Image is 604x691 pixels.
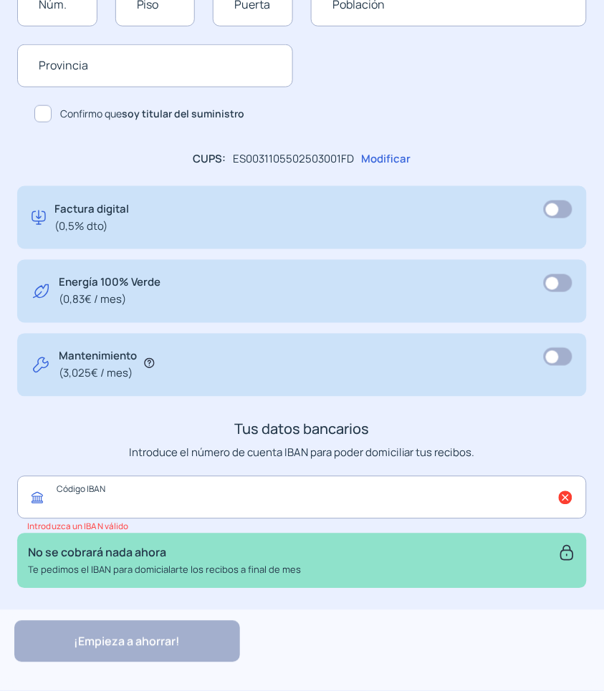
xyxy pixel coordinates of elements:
[234,150,355,168] p: ES0031105502503001FD
[558,544,576,562] img: secure.svg
[32,200,46,235] img: digital-invoice.svg
[59,348,137,382] p: Mantenimiento
[28,544,301,563] p: No se cobrará nada ahora
[17,418,587,441] h3: Tus datos bancarios
[59,274,160,309] p: Energía 100% Verde
[17,445,587,462] p: Introduce el número de cuenta IBAN para poder domiciliar tus recibos.
[59,291,160,309] span: (0,83€ / mes)
[32,348,50,382] img: tool.svg
[27,521,129,532] small: Introduzca un IBAN válido
[28,563,301,578] p: Te pedimos el IBAN para domicialarte los recibos a final de mes
[59,365,137,382] span: (3,025€ / mes)
[54,200,129,235] p: Factura digital
[362,150,411,168] p: Modificar
[54,218,129,235] span: (0,5% dto)
[122,107,244,120] b: soy titular del suministro
[60,106,244,122] span: Confirmo que
[193,150,226,168] p: CUPS:
[32,274,50,309] img: energy-green.svg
